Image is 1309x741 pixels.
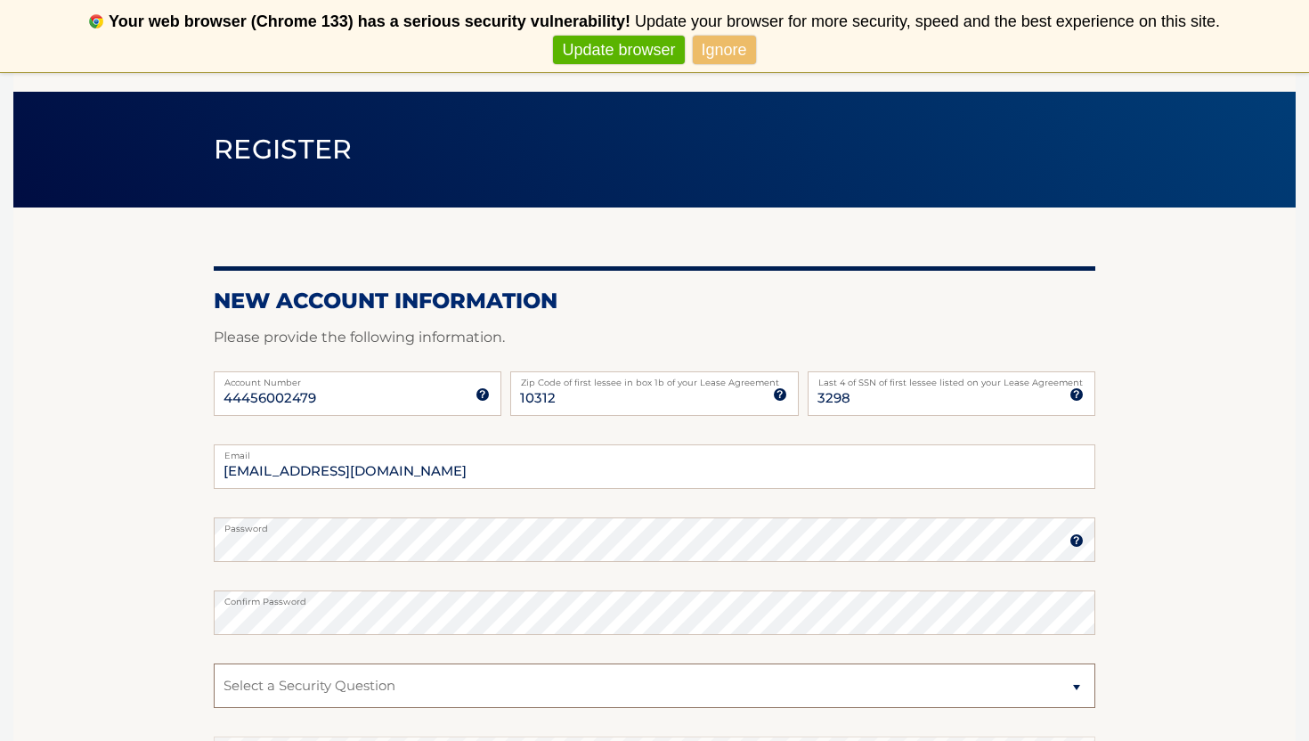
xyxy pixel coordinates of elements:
img: tooltip.svg [476,387,490,402]
label: Confirm Password [214,590,1095,605]
label: Account Number [214,371,501,386]
span: Register [214,133,353,166]
img: tooltip.svg [773,387,787,402]
img: tooltip.svg [1069,533,1084,548]
label: Zip Code of first lessee in box 1b of your Lease Agreement [510,371,798,386]
b: Your web browser (Chrome 133) has a serious security vulnerability! [109,12,630,30]
input: Zip Code [510,371,798,416]
img: tooltip.svg [1069,387,1084,402]
span: Update your browser for more security, speed and the best experience on this site. [635,12,1220,30]
label: Last 4 of SSN of first lessee listed on your Lease Agreement [808,371,1095,386]
a: Ignore [693,36,756,65]
input: Account Number [214,371,501,416]
h2: New Account Information [214,288,1095,314]
label: Password [214,517,1095,532]
a: Update browser [553,36,684,65]
label: Email [214,444,1095,459]
input: Email [214,444,1095,489]
p: Please provide the following information. [214,325,1095,350]
input: SSN or EIN (last 4 digits only) [808,371,1095,416]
